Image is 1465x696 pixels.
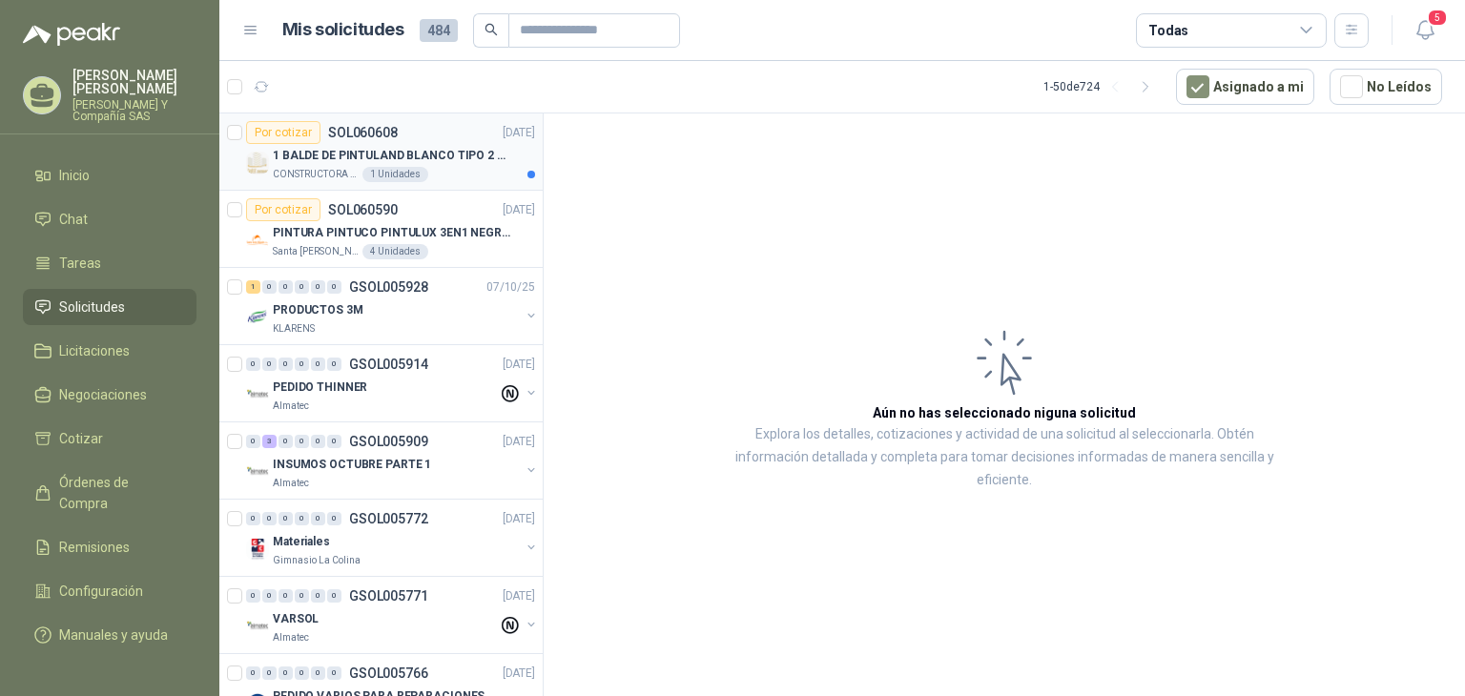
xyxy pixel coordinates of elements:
div: 0 [327,512,341,525]
div: 0 [327,358,341,371]
div: Todas [1148,20,1188,41]
span: Manuales y ayuda [59,624,168,645]
p: [PERSON_NAME] [PERSON_NAME] [72,69,196,95]
img: Logo peakr [23,23,120,46]
div: 0 [311,280,325,294]
span: Órdenes de Compra [59,472,178,514]
h1: Mis solicitudes [282,16,404,44]
button: Asignado a mi [1176,69,1314,105]
img: Company Logo [246,615,269,638]
span: 484 [420,19,458,42]
a: Licitaciones [23,333,196,369]
div: 0 [311,358,325,371]
div: 0 [327,280,341,294]
p: SOL060608 [328,126,398,139]
div: 0 [295,358,309,371]
p: PRODUCTOS 3M [273,301,363,319]
span: Remisiones [59,537,130,558]
p: GSOL005771 [349,589,428,603]
p: [DATE] [503,201,535,219]
a: Por cotizarSOL060590[DATE] Company LogoPINTURA PINTUCO PINTULUX 3EN1 NEGRO X GSanta [PERSON_NAME]... [219,191,543,268]
a: Configuración [23,573,196,609]
div: 3 [262,435,277,448]
p: PINTURA PINTUCO PINTULUX 3EN1 NEGRO X G [273,224,510,242]
span: Cotizar [59,428,103,449]
button: No Leídos [1330,69,1442,105]
div: Por cotizar [246,198,320,221]
p: Almatec [273,630,309,645]
div: 0 [311,435,325,448]
p: Santa [PERSON_NAME] [273,244,359,259]
div: 0 [311,666,325,680]
span: search [485,23,498,36]
img: Company Logo [246,152,269,174]
p: SOL060590 [328,203,398,216]
p: GSOL005766 [349,666,428,680]
img: Company Logo [246,383,269,406]
div: 0 [246,589,260,603]
img: Company Logo [246,306,269,329]
a: 0 0 0 0 0 0 GSOL005771[DATE] Company LogoVARSOLAlmatec [246,584,539,645]
a: Chat [23,201,196,237]
p: PEDIDO THINNER [273,379,367,397]
div: 4 Unidades [362,244,428,259]
div: 0 [246,666,260,680]
div: 1 - 50 de 724 [1043,72,1161,102]
div: 0 [279,589,293,603]
span: Solicitudes [59,297,125,317]
div: 0 [262,666,277,680]
div: 0 [279,358,293,371]
div: 0 [279,512,293,525]
p: [DATE] [503,124,535,142]
p: Almatec [273,476,309,491]
div: 0 [327,666,341,680]
div: 0 [279,435,293,448]
div: 0 [295,512,309,525]
a: Cotizar [23,420,196,457]
p: CONSTRUCTORA GRUPO FIP [273,167,359,182]
div: 0 [262,512,277,525]
p: [PERSON_NAME] Y Compañía SAS [72,99,196,122]
div: 0 [295,280,309,294]
div: 0 [279,666,293,680]
p: INSUMOS OCTUBRE PARTE 1 [273,456,431,474]
p: [DATE] [503,433,535,451]
p: 1 BALDE DE PINTULAND BLANCO TIPO 2 DE 2.5 GLS [273,147,510,165]
button: 5 [1408,13,1442,48]
p: [DATE] [503,665,535,683]
p: VARSOL [273,610,319,628]
p: GSOL005772 [349,512,428,525]
p: GSOL005909 [349,435,428,448]
div: 0 [327,589,341,603]
a: Negociaciones [23,377,196,413]
div: 0 [262,280,277,294]
a: Órdenes de Compra [23,464,196,522]
a: Solicitudes [23,289,196,325]
p: GSOL005914 [349,358,428,371]
a: 0 0 0 0 0 0 GSOL005914[DATE] Company LogoPEDIDO THINNERAlmatec [246,353,539,414]
div: 0 [327,435,341,448]
span: Negociaciones [59,384,147,405]
p: Almatec [273,399,309,414]
div: 1 Unidades [362,167,428,182]
div: 0 [262,358,277,371]
div: 0 [295,435,309,448]
div: 1 [246,280,260,294]
span: 5 [1427,9,1448,27]
a: Por cotizarSOL060608[DATE] Company Logo1 BALDE DE PINTULAND BLANCO TIPO 2 DE 2.5 GLSCONSTRUCTORA ... [219,113,543,191]
p: Gimnasio La Colina [273,553,361,568]
div: 0 [311,589,325,603]
div: Por cotizar [246,121,320,144]
a: Tareas [23,245,196,281]
span: Chat [59,209,88,230]
p: [DATE] [503,587,535,605]
div: 0 [246,435,260,448]
p: [DATE] [503,510,535,528]
span: Licitaciones [59,340,130,361]
div: 0 [262,589,277,603]
a: Remisiones [23,529,196,565]
a: Manuales y ayuda [23,617,196,653]
p: Explora los detalles, cotizaciones y actividad de una solicitud al seleccionarla. Obtén informaci... [734,423,1274,492]
img: Company Logo [246,229,269,252]
div: 0 [295,589,309,603]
